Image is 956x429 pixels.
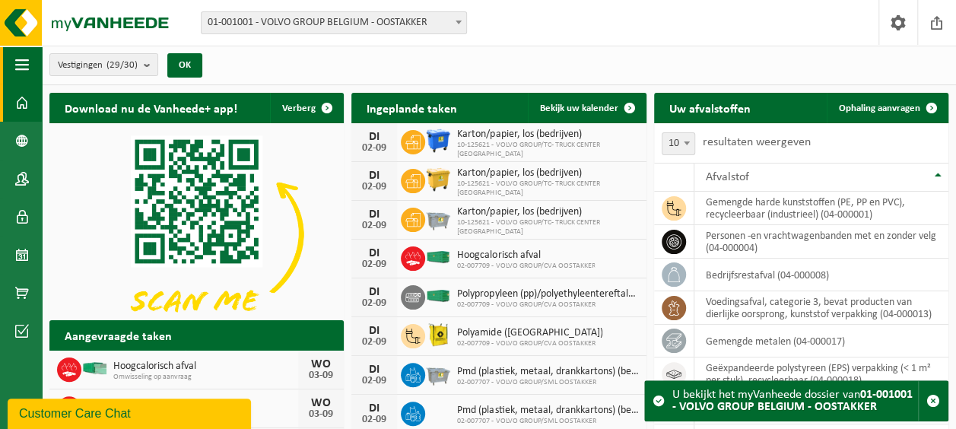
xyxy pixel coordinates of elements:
[827,93,947,123] a: Ophaling aanvragen
[8,396,254,429] iframe: chat widget
[528,93,645,123] a: Bekijk uw kalender
[306,358,336,370] div: WO
[694,192,948,225] td: gemengde harde kunststoffen (PE, PP en PVC), recycleerbaar (industrieel) (04-000001)
[49,53,158,76] button: Vestigingen(29/30)
[694,325,948,357] td: gemengde metalen (04-000017)
[359,182,389,192] div: 02-09
[270,93,342,123] button: Verberg
[306,370,336,381] div: 03-09
[359,259,389,270] div: 02-09
[457,218,638,237] span: 10-125621 - VOLVO GROUP/TC- TRUCK CENTER [GEOGRAPHIC_DATA]
[425,361,451,386] img: WB-2500-GAL-GY-01
[457,339,602,348] span: 02-007709 - VOLVO GROUP/CVA OOSTAKKER
[359,364,389,376] div: DI
[306,409,336,420] div: 03-09
[703,136,811,148] label: resultaten weergeven
[359,325,389,337] div: DI
[672,389,913,413] strong: 01-001001 - VOLVO GROUP BELGIUM - OOSTAKKER
[351,93,472,122] h2: Ingeplande taken
[167,53,202,78] button: OK
[457,262,595,271] span: 02-007709 - VOLVO GROUP/CVA OOSTAKKER
[49,93,252,122] h2: Download nu de Vanheede+ app!
[359,415,389,425] div: 02-09
[457,366,638,378] span: Pmd (plastiek, metaal, drankkartons) (bedrijven)
[457,206,638,218] span: Karton/papier, los (bedrijven)
[359,208,389,221] div: DI
[694,259,948,291] td: bedrijfsrestafval (04-000008)
[359,402,389,415] div: DI
[359,337,389,348] div: 02-09
[694,357,948,391] td: geëxpandeerde polystyreen (EPS) verpakking (< 1 m² per stuk), recycleerbaar (04-000018)
[706,171,749,183] span: Afvalstof
[654,93,766,122] h2: Uw afvalstoffen
[662,133,694,154] span: 10
[425,322,451,348] img: LP-BB-01000-PPR-11
[202,12,466,33] span: 01-001001 - VOLVO GROUP BELGIUM - OOSTAKKER
[694,225,948,259] td: personen -en vrachtwagenbanden met en zonder velg (04-000004)
[359,286,389,298] div: DI
[359,221,389,231] div: 02-09
[457,378,638,387] span: 02-007707 - VOLVO GROUP/SML OOSTAKKER
[457,141,638,159] span: 10-125621 - VOLVO GROUP/TC- TRUCK CENTER [GEOGRAPHIC_DATA]
[457,129,638,141] span: Karton/papier, los (bedrijven)
[457,327,602,339] span: Polyamide ([GEOGRAPHIC_DATA])
[201,11,467,34] span: 01-001001 - VOLVO GROUP BELGIUM - OOSTAKKER
[457,417,638,426] span: 02-007707 - VOLVO GROUP/SML OOSTAKKER
[58,54,138,77] span: Vestigingen
[425,205,451,231] img: WB-2500-GAL-GY-01
[662,132,695,155] span: 10
[282,103,316,113] span: Verberg
[359,247,389,259] div: DI
[457,167,638,180] span: Karton/papier, los (bedrijven)
[359,143,389,154] div: 02-09
[425,289,451,303] img: HK-XC-40-GN-00
[359,131,389,143] div: DI
[457,405,638,417] span: Pmd (plastiek, metaal, drankkartons) (bedrijven)
[113,361,298,373] span: Hoogcalorisch afval
[306,397,336,409] div: WO
[359,376,389,386] div: 02-09
[694,291,948,325] td: voedingsafval, categorie 3, bevat producten van dierlijke oorsprong, kunststof verpakking (04-000...
[81,361,107,375] img: HK-XP-30-GN-00
[457,300,638,310] span: 02-007709 - VOLVO GROUP/CVA OOSTAKKER
[113,373,298,382] span: Omwisseling op aanvraag
[425,167,451,192] img: WB-1100-HPE-YW-01
[457,288,638,300] span: Polypropyleen (pp)/polyethyleentereftalaat (pet) spanbanden
[49,123,344,345] img: Download de VHEPlus App
[49,320,187,350] h2: Aangevraagde taken
[672,381,918,421] div: U bekijkt het myVanheede dossier van
[457,249,595,262] span: Hoogcalorisch afval
[359,170,389,182] div: DI
[359,298,389,309] div: 02-09
[839,103,920,113] span: Ophaling aanvragen
[540,103,618,113] span: Bekijk uw kalender
[425,128,451,154] img: WB-1100-HPE-BE-01
[425,250,451,264] img: HK-XC-40-GN-00
[457,180,638,198] span: 10-125621 - VOLVO GROUP/TC- TRUCK CENTER [GEOGRAPHIC_DATA]
[106,60,138,70] count: (29/30)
